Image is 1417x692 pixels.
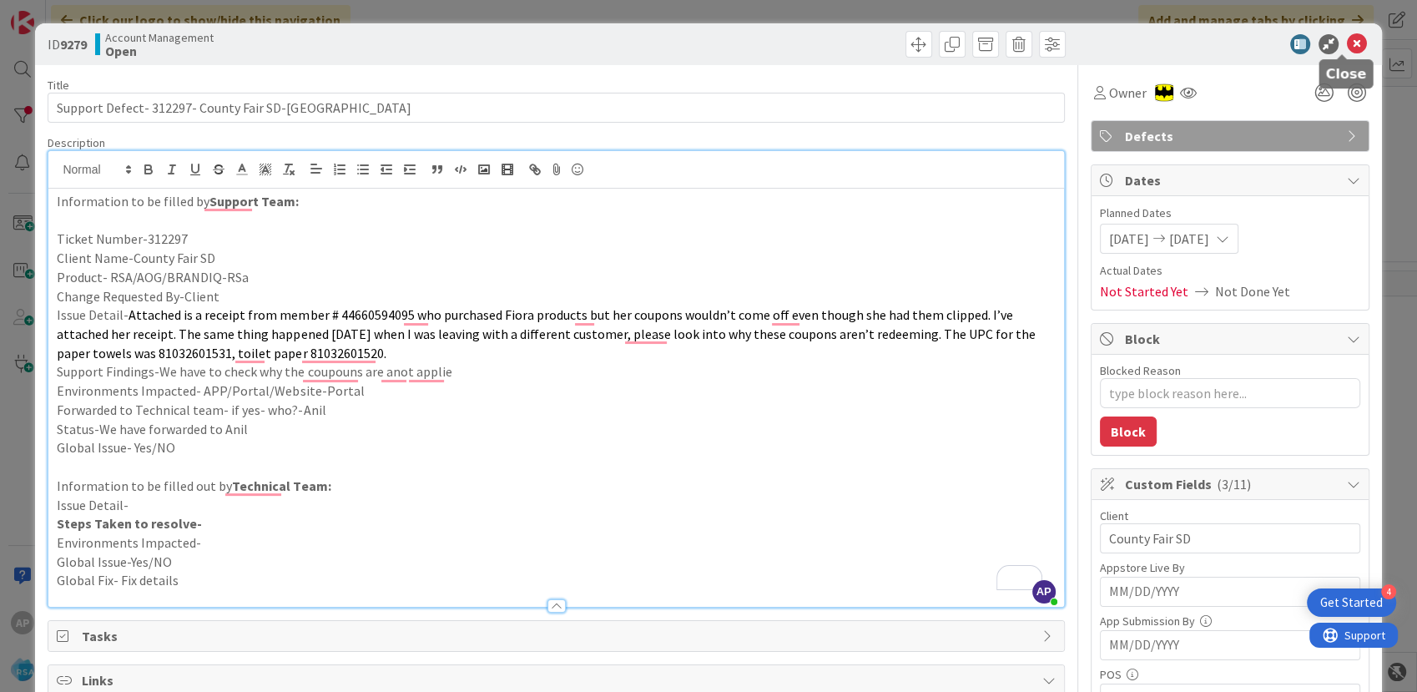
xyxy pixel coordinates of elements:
p: Product- RSA/AOG/BRANDIQ-RSa [57,268,1055,287]
p: Global Issue-Yes/NO [57,553,1055,572]
label: Title [48,78,69,93]
span: [DATE] [1169,229,1209,249]
span: Dates [1125,170,1339,190]
button: Block [1100,417,1157,447]
span: Actual Dates [1100,262,1360,280]
strong: Support Team: [209,193,299,210]
strong: Technical Team: [232,477,330,494]
p: Support Findings-We have to check why the coupouns are anot applie [57,362,1055,381]
b: Open [105,44,214,58]
div: To enrich screen reader interactions, please activate Accessibility in Grammarly extension settings [48,189,1063,607]
p: Forwarded to Technical team- if yes- who?-Anil [57,401,1055,420]
p: Change Requested By-Client [57,287,1055,306]
span: [DATE] [1109,229,1149,249]
div: 4 [1381,584,1396,599]
span: Owner [1109,83,1147,103]
div: App Submission By [1100,615,1360,627]
p: Environments Impacted- [57,533,1055,553]
span: Account Management [105,31,214,44]
div: Open Get Started checklist, remaining modules: 4 [1307,588,1396,617]
span: Planned Dates [1100,205,1360,222]
input: MM/DD/YYYY [1109,578,1351,606]
span: Description [48,135,105,150]
span: AP [1032,580,1056,604]
p: Information to be filled out by [57,477,1055,496]
p: Information to be filled by [57,192,1055,211]
label: Client [1100,508,1128,523]
input: type card name here... [48,93,1064,123]
span: Tasks [82,626,1033,646]
p: Status-We have forwarded to Anil [57,420,1055,439]
p: Environments Impacted- APP/Portal/Website-Portal [57,381,1055,401]
div: POS [1100,669,1360,680]
span: Custom Fields [1125,474,1339,494]
h5: Close [1325,66,1366,82]
div: Appstore Live By [1100,562,1360,573]
div: Get Started [1320,594,1383,611]
b: 9279 [60,36,87,53]
p: Global Issue- Yes/NO [57,438,1055,457]
span: Not Done Yet [1215,281,1290,301]
span: Attached is a receipt from member # 44660594095 who purchased Fiora products but her coupons woul... [57,306,1037,361]
span: Not Started Yet [1100,281,1188,301]
strong: Steps Taken to resolve- [57,515,202,532]
label: Blocked Reason [1100,363,1181,378]
p: Ticket Number-312297 [57,230,1055,249]
span: Defects [1125,126,1339,146]
span: Block [1125,329,1339,349]
p: Global Fix- Fix details [57,571,1055,590]
span: ID [48,34,87,54]
p: Issue Detail- [57,496,1055,515]
span: Support [35,3,76,23]
p: Issue Detail- [57,306,1055,362]
span: Links [82,670,1033,690]
input: MM/DD/YYYY [1109,631,1351,659]
span: ( 3/11 ) [1217,476,1251,492]
p: Client Name-County Fair SD [57,249,1055,268]
img: AC [1155,83,1173,102]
